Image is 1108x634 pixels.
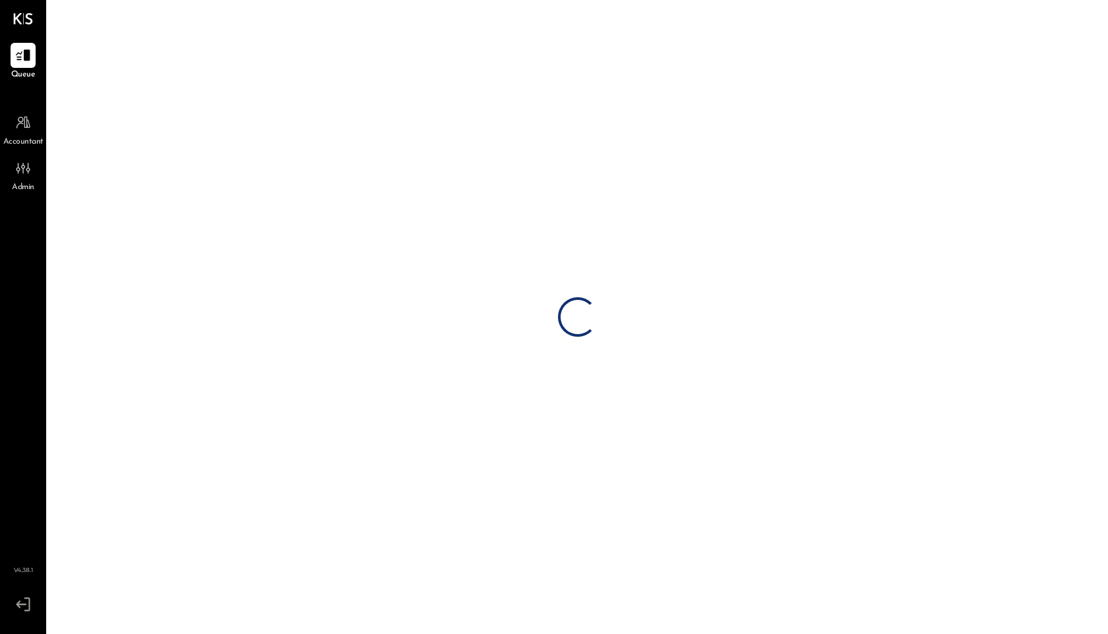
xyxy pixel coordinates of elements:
a: Admin [1,156,46,194]
a: Queue [1,43,46,81]
span: Queue [11,69,36,81]
span: Admin [12,182,34,194]
span: Accountant [3,136,44,148]
a: Accountant [1,110,46,148]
